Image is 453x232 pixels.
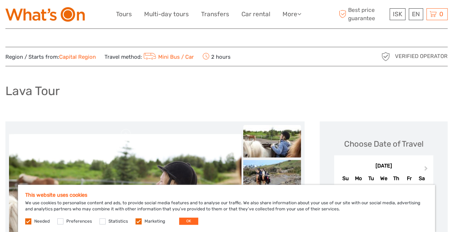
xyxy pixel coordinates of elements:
span: Travel method: [105,52,194,62]
a: Tours [116,9,132,19]
button: OK [179,218,198,225]
div: EN [409,8,423,20]
a: More [283,9,301,19]
label: Marketing [145,218,165,224]
img: verified_operator_grey_128.png [380,51,391,62]
a: Transfers [201,9,229,19]
div: Tu [365,174,377,183]
div: Th [390,174,403,183]
div: We use cookies to personalise content and ads, to provide social media features and to analyse ou... [18,185,435,232]
span: Verified Operator [395,53,448,60]
a: Car rental [241,9,270,19]
p: We're away right now. Please check back later! [10,13,81,18]
div: Sa [415,174,428,183]
label: Needed [34,218,50,224]
span: Best price guarantee [337,6,388,22]
img: 871db45b2df043358d9a42bb041fa836_slider_thumbnail.jpg [243,125,301,157]
a: Multi-day tours [144,9,189,19]
div: Su [339,174,352,183]
div: Fr [403,174,415,183]
span: 2 hours [203,52,231,62]
span: ISK [393,10,402,18]
a: Mini Bus / Car [142,54,194,60]
button: Next Month [421,164,432,176]
button: Open LiveChat chat widget [83,11,92,20]
a: Capital Region [59,54,96,60]
h1: Lava Tour [5,84,60,98]
h5: This website uses cookies [25,192,428,198]
div: We [377,174,390,183]
img: What's On [5,7,85,22]
img: ff7fb20069f74265a1de600054baf6bc_slider_thumbnail.jpg [243,160,301,192]
label: Statistics [108,218,128,224]
div: Choose Date of Travel [344,138,423,150]
div: Mo [352,174,365,183]
div: [DATE] [334,162,433,170]
span: 0 [438,10,444,18]
label: Preferences [66,218,92,224]
span: Region / Starts from: [5,53,96,61]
